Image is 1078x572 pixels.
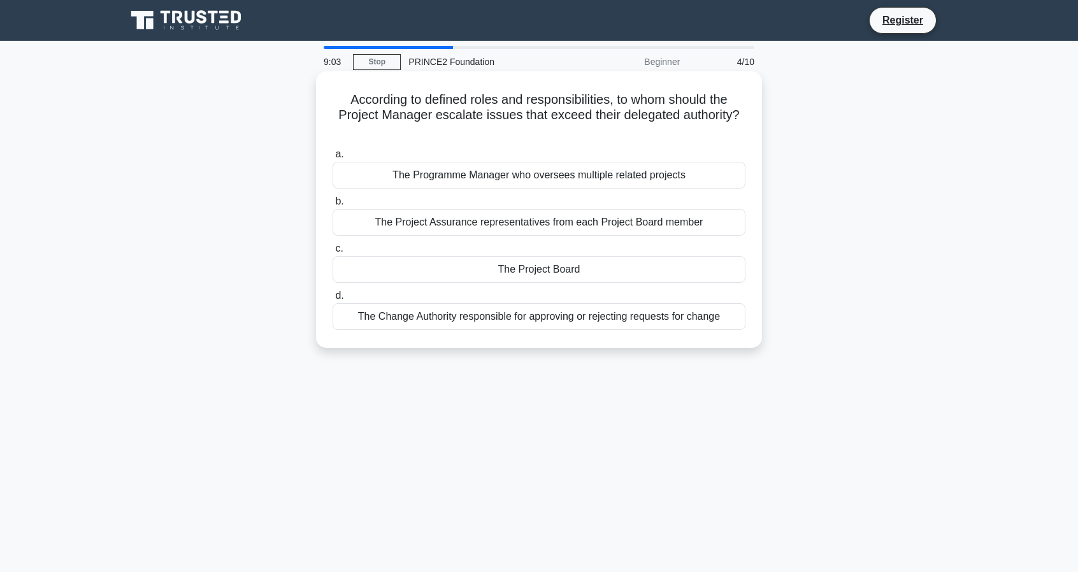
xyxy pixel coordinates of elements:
span: a. [335,148,343,159]
span: c. [335,243,343,254]
div: The Programme Manager who oversees multiple related projects [333,162,745,189]
div: 9:03 [316,49,353,75]
span: d. [335,290,343,301]
div: Beginner [576,49,687,75]
h5: According to defined roles and responsibilities, to whom should the Project Manager escalate issu... [331,92,747,139]
div: PRINCE2 Foundation [401,49,576,75]
div: The Project Assurance representatives from each Project Board member [333,209,745,236]
a: Stop [353,54,401,70]
div: The Change Authority responsible for approving or rejecting requests for change [333,303,745,330]
span: b. [335,196,343,206]
div: 4/10 [687,49,762,75]
a: Register [875,12,931,28]
div: The Project Board [333,256,745,283]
